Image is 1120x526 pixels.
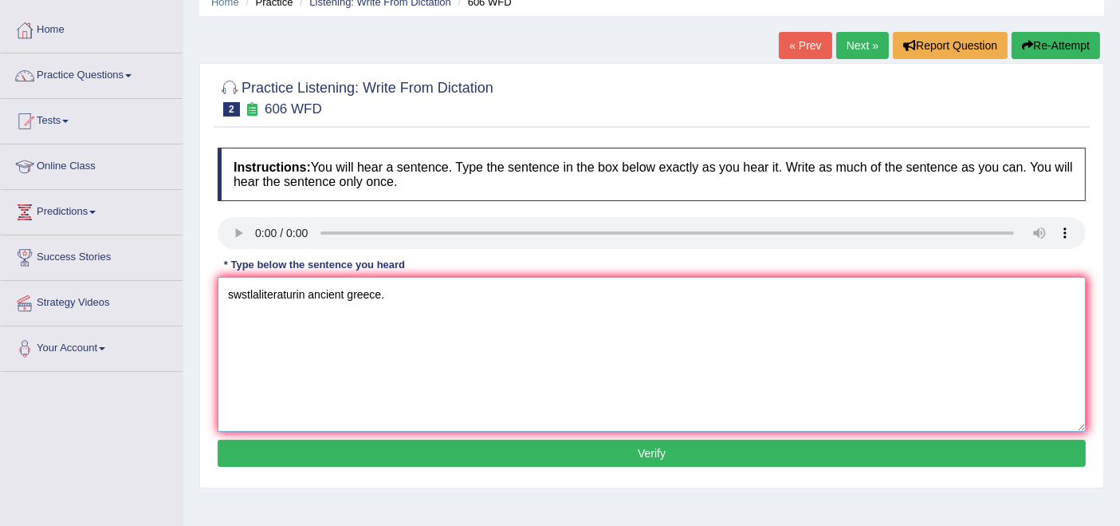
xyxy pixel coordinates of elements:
a: « Prev [779,32,831,59]
h2: Practice Listening: Write From Dictation [218,77,493,117]
span: 2 [223,102,240,117]
button: Report Question [893,32,1008,59]
small: Exam occurring question [244,102,261,117]
button: Re-Attempt [1012,32,1100,59]
a: Practice Questions [1,53,183,93]
b: Instructions: [234,160,311,174]
a: Home [1,8,183,48]
div: * Type below the sentence you heard [218,257,411,272]
a: Tests [1,99,183,139]
a: Your Account [1,326,183,366]
a: Next » [836,32,889,59]
a: Predictions [1,190,183,230]
a: Online Class [1,144,183,184]
a: Strategy Videos [1,281,183,321]
button: Verify [218,440,1086,467]
small: 606 WFD [265,101,322,117]
a: Success Stories [1,235,183,275]
h4: You will hear a sentence. Type the sentence in the box below exactly as you hear it. Write as muc... [218,148,1086,201]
